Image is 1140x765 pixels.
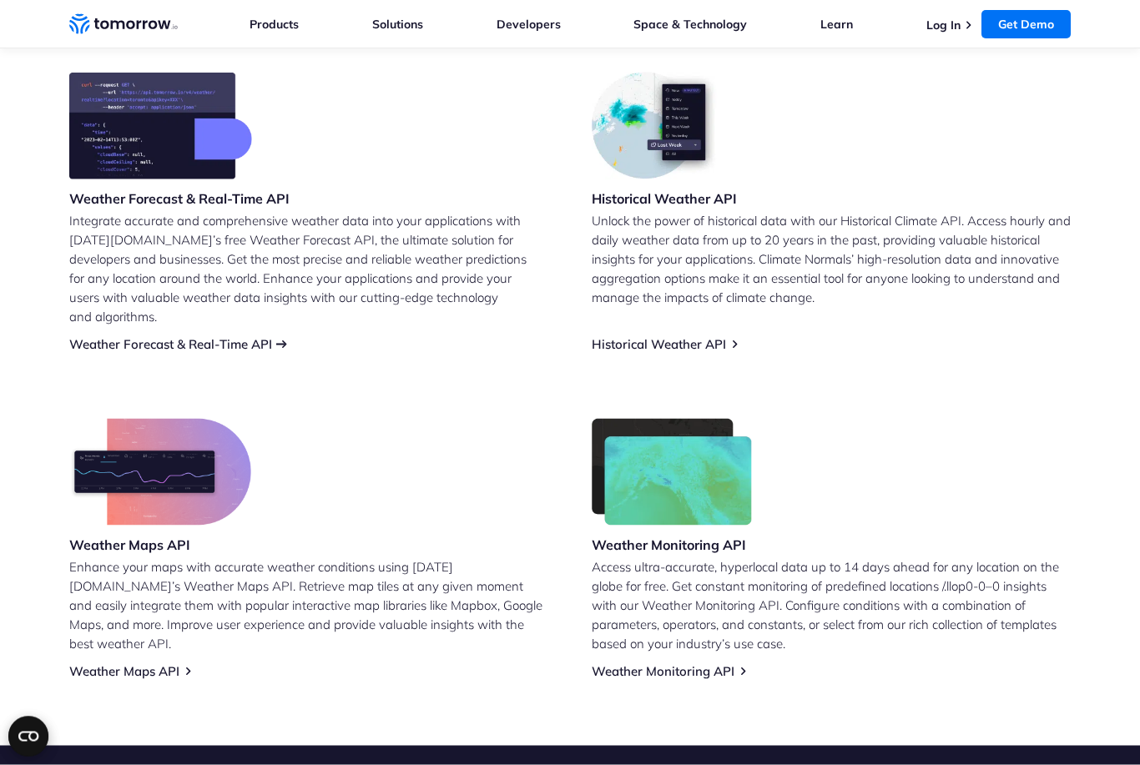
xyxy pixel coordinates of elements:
a: Weather Forecast & Real-Time API [69,336,272,352]
button: Open CMP widget [8,717,48,757]
a: Get Demo [981,10,1071,38]
p: Unlock the power of historical data with our Historical Climate API. Access hourly and daily weat... [592,211,1071,307]
a: Historical Weather API [592,336,726,352]
p: Enhance your maps with accurate weather conditions using [DATE][DOMAIN_NAME]’s Weather Maps API. ... [69,557,548,653]
a: Products [250,17,299,32]
h3: Weather Monitoring API [592,536,752,554]
a: Space & Technology [633,17,747,32]
h3: Weather Forecast & Real-Time API [69,189,290,208]
h3: Historical Weather API [592,189,737,208]
a: Home link [69,12,178,37]
a: Log In [926,18,961,33]
a: Solutions [372,17,423,32]
a: Developers [497,17,561,32]
a: Weather Maps API [69,663,179,679]
h3: Weather Maps API [69,536,251,554]
a: Learn [820,17,853,32]
a: Weather Monitoring API [592,663,734,679]
p: Integrate accurate and comprehensive weather data into your applications with [DATE][DOMAIN_NAME]... [69,211,548,326]
p: Access ultra-accurate, hyperlocal data up to 14 days ahead for any location on the globe for free... [592,557,1071,653]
